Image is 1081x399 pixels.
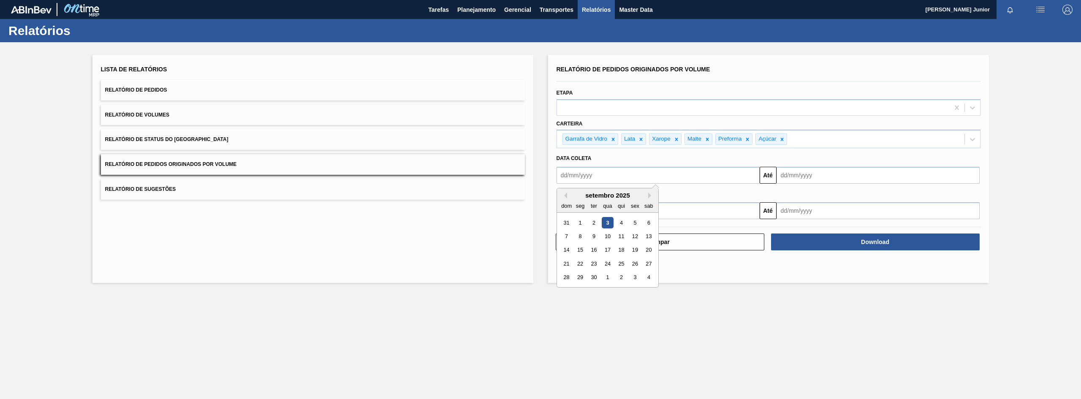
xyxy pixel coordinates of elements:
img: userActions [1035,5,1046,15]
div: Choose sexta-feira, 5 de setembro de 2025 [629,217,641,228]
button: Até [760,202,777,219]
div: Choose terça-feira, 30 de setembro de 2025 [588,272,599,283]
div: Choose sábado, 20 de setembro de 2025 [643,244,654,256]
button: Relatório de Sugestões [101,179,525,200]
div: Preforma [716,134,743,144]
div: Açúcar [756,134,777,144]
h1: Relatórios [8,26,158,35]
button: Relatório de Status do [GEOGRAPHIC_DATA] [101,129,525,150]
span: Tarefas [428,5,449,15]
input: dd/mm/yyyy [557,167,760,184]
button: Relatório de Volumes [101,105,525,125]
input: dd/mm/yyyy [777,202,980,219]
div: Choose quinta-feira, 25 de setembro de 2025 [615,258,627,269]
div: Choose sábado, 6 de setembro de 2025 [643,217,654,228]
div: Choose segunda-feira, 15 de setembro de 2025 [574,244,586,256]
span: Gerencial [504,5,531,15]
div: Choose sexta-feira, 19 de setembro de 2025 [629,244,641,256]
img: Logout [1062,5,1073,15]
div: Choose segunda-feira, 8 de setembro de 2025 [574,231,586,242]
div: seg [574,200,586,212]
input: dd/mm/yyyy [777,167,980,184]
div: Choose quarta-feira, 10 de setembro de 2025 [602,231,613,242]
span: Data coleta [557,155,592,161]
button: Next Month [648,193,654,198]
span: Relatório de Pedidos Originados por Volume [105,161,237,167]
div: Choose quinta-feira, 18 de setembro de 2025 [615,244,627,256]
label: Carteira [557,121,583,127]
div: Choose sábado, 27 de setembro de 2025 [643,258,654,269]
div: Choose quinta-feira, 4 de setembro de 2025 [615,217,627,228]
div: Choose sexta-feira, 3 de outubro de 2025 [629,272,641,283]
div: Choose domingo, 14 de setembro de 2025 [561,244,572,256]
div: Choose domingo, 28 de setembro de 2025 [561,272,572,283]
div: Choose quarta-feira, 3 de setembro de 2025 [602,217,613,228]
span: Relatório de Status do [GEOGRAPHIC_DATA] [105,136,228,142]
button: Previous Month [561,193,567,198]
div: Choose segunda-feira, 1 de setembro de 2025 [574,217,586,228]
div: Xarope [649,134,672,144]
div: Choose quarta-feira, 1 de outubro de 2025 [602,272,613,283]
div: dom [561,200,572,212]
div: Choose terça-feira, 16 de setembro de 2025 [588,244,599,256]
div: month 2025-09 [560,216,655,284]
span: Relatório de Sugestões [105,186,176,192]
button: Download [771,233,980,250]
div: Choose domingo, 31 de agosto de 2025 [561,217,572,228]
div: Lata [622,134,636,144]
button: Limpar [556,233,764,250]
span: Relatórios [582,5,611,15]
button: Notificações [997,4,1024,16]
div: Malte [685,134,703,144]
div: Choose sexta-feira, 26 de setembro de 2025 [629,258,641,269]
div: ter [588,200,599,212]
div: Choose domingo, 21 de setembro de 2025 [561,258,572,269]
button: Até [760,167,777,184]
div: Choose segunda-feira, 22 de setembro de 2025 [574,258,586,269]
div: sex [629,200,641,212]
div: setembro 2025 [557,192,658,199]
span: Transportes [540,5,573,15]
span: Relatório de Pedidos Originados por Volume [557,66,710,73]
div: Choose quinta-feira, 11 de setembro de 2025 [615,231,627,242]
div: Garrafa de Vidro [563,134,609,144]
button: Relatório de Pedidos [101,80,525,100]
div: Choose quarta-feira, 17 de setembro de 2025 [602,244,613,256]
span: Relatório de Volumes [105,112,169,118]
span: Master Data [619,5,652,15]
div: qui [615,200,627,212]
span: Planejamento [457,5,496,15]
img: TNhmsLtSVTkK8tSr43FrP2fwEKptu5GPRR3wAAAABJRU5ErkJggg== [11,6,52,14]
div: Choose segunda-feira, 29 de setembro de 2025 [574,272,586,283]
span: Relatório de Pedidos [105,87,167,93]
button: Relatório de Pedidos Originados por Volume [101,154,525,175]
div: Choose terça-feira, 9 de setembro de 2025 [588,231,599,242]
div: Choose terça-feira, 23 de setembro de 2025 [588,258,599,269]
div: sab [643,200,654,212]
div: Choose sexta-feira, 12 de setembro de 2025 [629,231,641,242]
div: Choose quinta-feira, 2 de outubro de 2025 [615,272,627,283]
div: Choose sábado, 4 de outubro de 2025 [643,272,654,283]
span: Lista de Relatórios [101,66,167,73]
div: Choose domingo, 7 de setembro de 2025 [561,231,572,242]
div: qua [602,200,613,212]
div: Choose sábado, 13 de setembro de 2025 [643,231,654,242]
label: Etapa [557,90,573,96]
div: Choose terça-feira, 2 de setembro de 2025 [588,217,599,228]
div: Choose quarta-feira, 24 de setembro de 2025 [602,258,613,269]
